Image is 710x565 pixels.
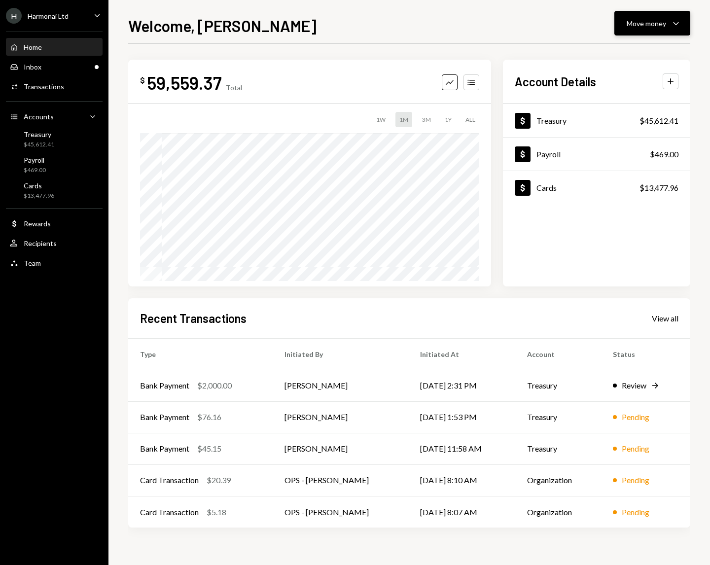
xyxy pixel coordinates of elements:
[28,12,69,20] div: Harmonai Ltd
[515,338,601,370] th: Account
[622,380,646,391] div: Review
[197,411,221,423] div: $76.16
[24,181,54,190] div: Cards
[652,313,678,323] a: View all
[408,401,515,433] td: [DATE] 1:53 PM
[515,370,601,401] td: Treasury
[503,104,690,137] a: Treasury$45,612.41
[601,338,690,370] th: Status
[128,338,273,370] th: Type
[197,380,232,391] div: $2,000.00
[147,71,222,94] div: 59,559.37
[273,433,408,464] td: [PERSON_NAME]
[6,107,103,125] a: Accounts
[6,58,103,75] a: Inbox
[372,112,390,127] div: 1W
[536,149,561,159] div: Payroll
[650,148,678,160] div: $469.00
[24,43,42,51] div: Home
[515,433,601,464] td: Treasury
[461,112,479,127] div: ALL
[622,411,649,423] div: Pending
[6,127,103,151] a: Treasury$45,612.41
[515,464,601,496] td: Organization
[6,153,103,177] a: Payroll$469.00
[418,112,435,127] div: 3M
[273,496,408,528] td: OPS - [PERSON_NAME]
[6,254,103,272] a: Team
[273,370,408,401] td: [PERSON_NAME]
[207,506,226,518] div: $5.18
[24,259,41,267] div: Team
[24,166,46,175] div: $469.00
[140,310,247,326] h2: Recent Transactions
[24,192,54,200] div: $13,477.96
[140,75,145,85] div: $
[273,401,408,433] td: [PERSON_NAME]
[140,380,189,391] div: Bank Payment
[408,370,515,401] td: [DATE] 2:31 PM
[408,496,515,528] td: [DATE] 8:07 AM
[441,112,456,127] div: 1Y
[6,77,103,95] a: Transactions
[140,443,189,455] div: Bank Payment
[652,314,678,323] div: View all
[273,338,408,370] th: Initiated By
[515,401,601,433] td: Treasury
[627,18,666,29] div: Move money
[639,115,678,127] div: $45,612.41
[207,474,231,486] div: $20.39
[140,474,199,486] div: Card Transaction
[395,112,412,127] div: 1M
[408,433,515,464] td: [DATE] 11:58 AM
[6,178,103,202] a: Cards$13,477.96
[24,63,41,71] div: Inbox
[503,138,690,171] a: Payroll$469.00
[24,130,54,139] div: Treasury
[408,338,515,370] th: Initiated At
[536,116,567,125] div: Treasury
[6,8,22,24] div: H
[622,443,649,455] div: Pending
[6,214,103,232] a: Rewards
[140,411,189,423] div: Bank Payment
[622,474,649,486] div: Pending
[614,11,690,35] button: Move money
[24,82,64,91] div: Transactions
[515,496,601,528] td: Organization
[24,112,54,121] div: Accounts
[24,156,46,164] div: Payroll
[639,182,678,194] div: $13,477.96
[408,464,515,496] td: [DATE] 8:10 AM
[24,239,57,247] div: Recipients
[24,219,51,228] div: Rewards
[6,234,103,252] a: Recipients
[6,38,103,56] a: Home
[128,16,317,35] h1: Welcome, [PERSON_NAME]
[273,464,408,496] td: OPS - [PERSON_NAME]
[24,141,54,149] div: $45,612.41
[536,183,557,192] div: Cards
[515,73,596,90] h2: Account Details
[622,506,649,518] div: Pending
[197,443,221,455] div: $45.15
[140,506,199,518] div: Card Transaction
[503,171,690,204] a: Cards$13,477.96
[226,83,242,92] div: Total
